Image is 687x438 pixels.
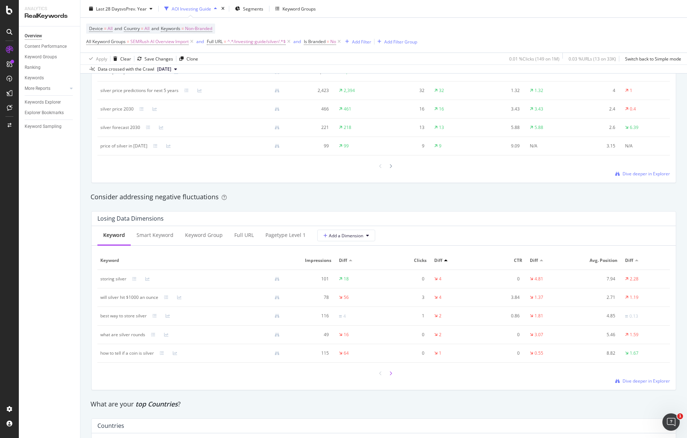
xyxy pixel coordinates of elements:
span: Country [124,25,140,32]
div: 4 [439,294,441,301]
div: What are your ? [91,400,677,409]
div: Keyword Groups [282,5,316,12]
div: Keywords [25,74,44,82]
a: Keyword Groups [25,53,75,61]
a: Explorer Bookmarks [25,109,75,117]
div: 2 [439,313,441,319]
div: 1.37 [535,294,543,301]
div: Content Performance [25,43,67,50]
span: Is Branded [304,38,326,45]
div: 0 [482,331,520,338]
a: More Reports [25,85,68,92]
span: Impressions [291,257,331,264]
button: Switch back to Simple mode [622,53,681,64]
span: Non-Branded [185,24,212,34]
div: 0 [482,276,520,282]
iframe: Intercom live chat [662,413,680,431]
a: Dive deeper in Explorer [615,171,670,177]
span: vs Prev. Year [122,5,147,12]
div: 0 [387,350,424,356]
div: Clone [187,55,198,62]
button: Add Filter [342,37,371,46]
div: Keywords Explorer [25,99,61,106]
div: 78 [291,294,329,301]
div: 1.81 [535,313,543,319]
a: Keyword Sampling [25,123,75,130]
button: Segments [232,3,266,14]
div: 1 [630,87,632,94]
span: 2025 Aug. 11th [157,66,171,72]
div: 1.59 [630,331,638,338]
div: Explorer Bookmarks [25,109,64,117]
span: = [141,25,143,32]
span: ^.*/investing-guide/silver/.*$ [227,37,286,47]
div: Consider addressing negative fluctuations [91,192,677,202]
button: Add a Dimension [317,230,375,241]
span: Add a Dimension [323,233,363,239]
div: 5.88 [482,124,520,131]
div: 2,394 [344,87,355,94]
div: 4.81 [535,276,543,282]
div: 8.82 [578,350,615,356]
div: Add Filter Group [384,38,417,45]
img: Equal [625,315,628,317]
div: 0 [387,331,424,338]
div: 1.19 [630,294,638,301]
span: Diff [339,257,347,264]
a: Keywords [25,74,75,82]
div: 0.03 % URLs ( 13 on 33K ) [569,55,616,62]
div: 4.85 [578,313,615,319]
div: 116 [291,313,329,319]
button: Clear [110,53,131,64]
div: 2.4 [578,106,615,112]
img: Equal [339,315,342,317]
div: 461 [344,106,351,112]
div: 0 [482,350,520,356]
div: 7.94 [578,276,615,282]
div: and [293,38,301,45]
span: = [181,25,184,32]
div: 9 [387,143,424,149]
div: N/A [530,143,537,149]
div: 221 [291,124,329,131]
span: Keywords [161,25,180,32]
div: best way to store silver [100,313,147,319]
span: Diff [434,257,442,264]
div: Smart Keyword [137,231,173,239]
div: Clear [120,55,131,62]
span: No [330,37,336,47]
button: Add Filter Group [374,37,417,46]
span: Segments [243,5,263,12]
div: 0.55 [535,350,543,356]
div: silver forecast 2030 [100,124,140,131]
div: 218 [344,124,351,131]
div: 13 [387,124,424,131]
div: Analytics [25,6,74,12]
span: = [327,38,329,45]
button: Keyword Groups [272,3,319,14]
div: Ranking [25,64,41,71]
div: 4 [439,276,441,282]
div: Switch back to Simple mode [625,55,681,62]
div: 0.86 [482,313,520,319]
div: 5.46 [578,331,615,338]
div: times [220,5,226,12]
div: 6.39 [630,124,638,131]
div: 4 [578,87,615,94]
div: Losing Data Dimensions [97,215,164,222]
button: [DATE] [154,65,180,74]
div: will silver hit $1000 an ounce [100,294,158,301]
div: Keyword Sampling [25,123,62,130]
a: Content Performance [25,43,75,50]
div: 3.43 [482,106,520,112]
div: 3.84 [482,294,520,301]
a: Keywords Explorer [25,99,75,106]
div: silver price 2030 [100,106,134,112]
div: price of silver in 2030 [100,143,147,149]
div: 101 [291,276,329,282]
div: More Reports [25,85,50,92]
span: Last 28 Days [96,5,122,12]
span: Clicks [387,257,427,264]
div: silver price predictions for next 5 years [100,87,179,94]
div: 16 [344,331,349,338]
